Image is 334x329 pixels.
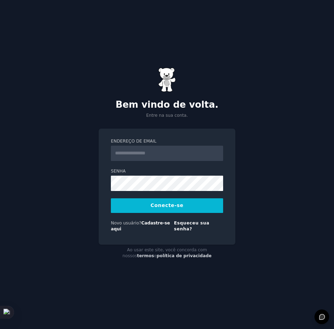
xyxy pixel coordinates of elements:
[111,169,126,174] font: Senha
[137,253,154,258] a: termos
[111,139,157,144] font: Endereço de email
[111,221,141,225] font: Novo usuário?
[146,113,188,118] font: Entre na sua conta.
[122,247,207,259] font: Ao usar este site, você concorda com nossos
[154,253,157,258] font: e
[157,253,212,258] a: política de privacidade
[115,99,218,110] font: Bem vindo de volta.
[111,198,223,213] button: Conecte-se
[174,221,210,232] a: Esqueceu sua senha?
[158,68,176,92] img: Ursinho de goma
[151,202,183,208] font: Conecte-se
